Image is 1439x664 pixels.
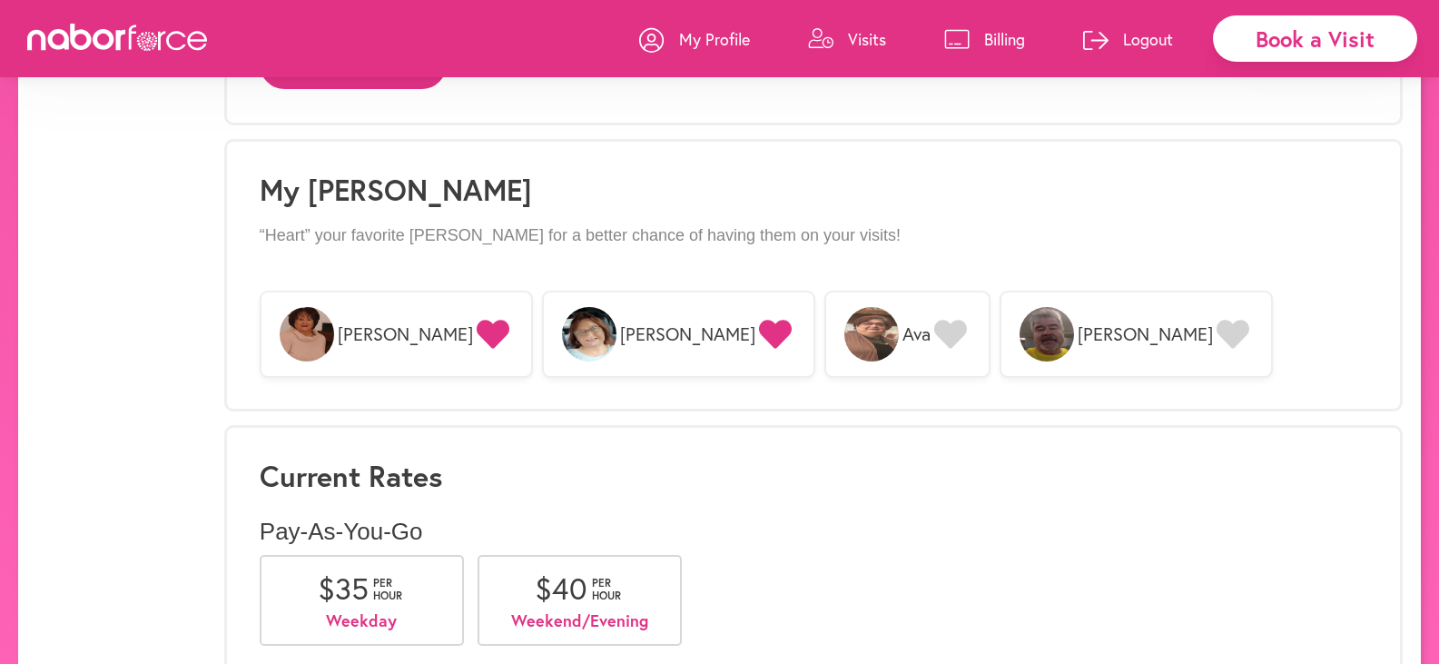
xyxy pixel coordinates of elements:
[679,28,750,50] p: My Profile
[260,173,1367,207] h1: My [PERSON_NAME]
[639,12,750,66] a: My Profile
[280,307,334,362] img: H9OKlTd2SYu53S7Bqoml
[1213,15,1417,62] div: Book a Visit
[318,569,369,608] span: $ 35
[562,307,616,362] img: X6yAEHmcQCCkqRYxWtLn
[1123,28,1173,50] p: Logout
[338,323,473,345] span: [PERSON_NAME]
[535,569,587,608] span: $ 40
[507,611,653,631] p: Weekend/Evening
[592,577,624,603] span: per hour
[844,307,899,362] img: F3XqtN4RSWEZ7ouRUtzM
[944,12,1025,66] a: Billing
[1078,323,1213,345] span: [PERSON_NAME]
[260,226,1367,246] p: “Heart” your favorite [PERSON_NAME] for a better chance of having them on your visits!
[289,611,435,631] p: Weekday
[620,323,755,345] span: [PERSON_NAME]
[902,323,931,345] span: Ava
[808,12,886,66] a: Visits
[373,577,405,603] span: per hour
[848,28,886,50] p: Visits
[260,518,1367,546] p: Pay-As-You-Go
[1083,12,1173,66] a: Logout
[1020,307,1074,362] img: PNTaNDjzRlKum0UcABL8
[984,28,1025,50] p: Billing
[260,459,1367,493] h3: Current Rates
